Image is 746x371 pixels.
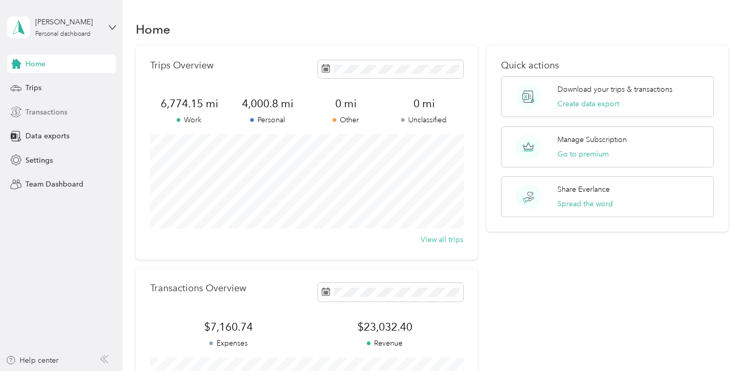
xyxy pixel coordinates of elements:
span: $7,160.74 [150,320,307,334]
p: Revenue [307,338,463,349]
button: Help center [6,355,59,366]
iframe: Everlance-gr Chat Button Frame [688,313,746,371]
span: Trips [25,82,41,93]
p: Trips Overview [150,60,213,71]
p: Share Everlance [557,184,610,195]
span: $23,032.40 [307,320,463,334]
p: Download your trips & transactions [557,84,672,95]
p: Manage Subscription [557,134,627,145]
button: Go to premium [557,149,609,160]
button: Create data export [557,98,619,109]
h1: Home [136,24,170,35]
button: Spread the word [557,198,613,209]
span: Transactions [25,107,67,118]
button: View all trips [421,234,463,245]
p: Work [150,115,228,125]
span: Team Dashboard [25,179,83,190]
span: Data exports [25,131,69,141]
p: Other [307,115,385,125]
span: Settings [25,155,53,166]
p: Expenses [150,338,307,349]
span: 0 mi [307,96,385,111]
span: 4,000.8 mi [228,96,307,111]
p: Quick actions [501,60,713,71]
div: [PERSON_NAME] [35,17,100,27]
span: 6,774.15 mi [150,96,228,111]
p: Unclassified [385,115,463,125]
span: 0 mi [385,96,463,111]
p: Personal [228,115,307,125]
div: Personal dashboard [35,31,91,37]
span: Home [25,59,46,69]
p: Transactions Overview [150,283,246,294]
